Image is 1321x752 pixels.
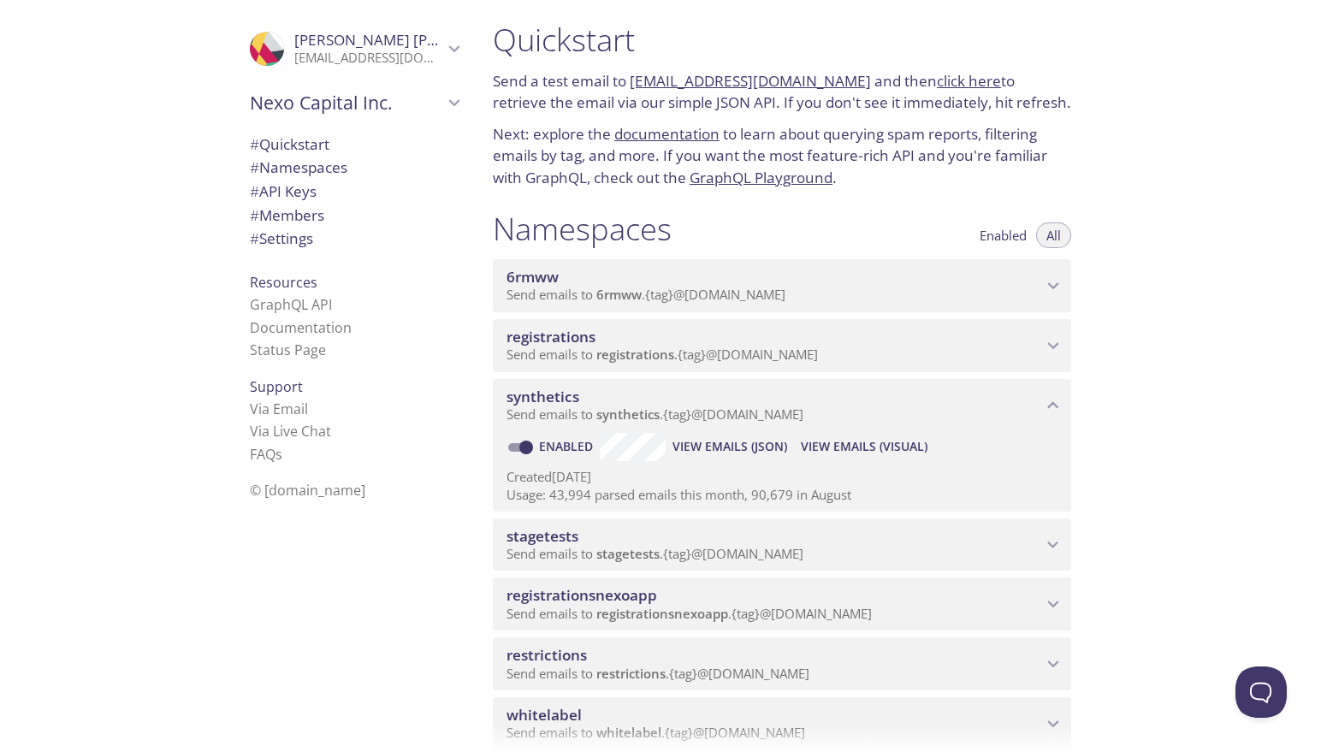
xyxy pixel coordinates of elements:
[506,526,578,546] span: stagetests
[250,157,259,177] span: #
[666,433,794,460] button: View Emails (JSON)
[294,30,529,50] span: [PERSON_NAME] [PERSON_NAME]
[493,577,1071,631] div: registrationsnexoapp namespace
[493,379,1071,432] div: synthetics namespace
[493,697,1071,750] div: whitelabel namespace
[250,181,259,201] span: #
[250,377,303,396] span: Support
[250,340,326,359] a: Status Page
[1036,222,1071,248] button: All
[493,70,1071,114] p: Send a test email to and then to retrieve the email via our simple JSON API. If you don't see it ...
[250,228,313,248] span: Settings
[493,637,1071,690] div: restrictions namespace
[794,433,934,460] button: View Emails (Visual)
[672,436,787,457] span: View Emails (JSON)
[294,50,443,67] p: [EMAIL_ADDRESS][DOMAIN_NAME]
[493,259,1071,312] div: 6rmww namespace
[493,518,1071,571] div: stagetests namespace
[506,585,657,605] span: registrationsnexoapp
[506,705,582,725] span: whitelabel
[250,481,365,500] span: © [DOMAIN_NAME]
[250,445,282,464] a: FAQ
[506,267,559,287] span: 6rmww
[536,438,600,454] a: Enabled
[250,318,352,337] a: Documentation
[493,210,672,248] h1: Namespaces
[250,295,332,314] a: GraphQL API
[506,665,809,682] span: Send emails to . {tag} @[DOMAIN_NAME]
[236,133,472,157] div: Quickstart
[250,228,259,248] span: #
[250,273,317,292] span: Resources
[250,181,317,201] span: API Keys
[236,80,472,125] div: Nexo Capital Inc.
[506,545,803,562] span: Send emails to . {tag} @[DOMAIN_NAME]
[493,21,1071,59] h1: Quickstart
[801,436,927,457] span: View Emails (Visual)
[236,21,472,77] div: Georgi Naydenov
[250,157,347,177] span: Namespaces
[506,387,579,406] span: synthetics
[506,286,785,303] span: Send emails to . {tag} @[DOMAIN_NAME]
[969,222,1037,248] button: Enabled
[596,286,642,303] span: 6rmww
[630,71,871,91] a: [EMAIL_ADDRESS][DOMAIN_NAME]
[1235,666,1287,718] iframe: Help Scout Beacon - Open
[493,319,1071,372] div: registrations namespace
[596,605,728,622] span: registrationsnexoapp
[506,468,1057,486] p: Created [DATE]
[275,445,282,464] span: s
[236,204,472,228] div: Members
[596,665,666,682] span: restrictions
[250,422,331,441] a: Via Live Chat
[250,134,329,154] span: Quickstart
[250,134,259,154] span: #
[236,227,472,251] div: Team Settings
[506,327,595,346] span: registrations
[250,91,443,115] span: Nexo Capital Inc.
[236,180,472,204] div: API Keys
[596,346,674,363] span: registrations
[506,406,803,423] span: Send emails to . {tag} @[DOMAIN_NAME]
[493,123,1071,189] p: Next: explore the to learn about querying spam reports, filtering emails by tag, and more. If you...
[614,124,720,144] a: documentation
[250,400,308,418] a: Via Email
[250,205,259,225] span: #
[690,168,832,187] a: GraphQL Playground
[250,205,324,225] span: Members
[506,645,587,665] span: restrictions
[596,406,660,423] span: synthetics
[937,71,1001,91] a: click here
[506,486,1057,504] p: Usage: 43,994 parsed emails this month, 90,679 in August
[506,346,818,363] span: Send emails to . {tag} @[DOMAIN_NAME]
[236,156,472,180] div: Namespaces
[596,545,660,562] span: stagetests
[506,605,872,622] span: Send emails to . {tag} @[DOMAIN_NAME]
